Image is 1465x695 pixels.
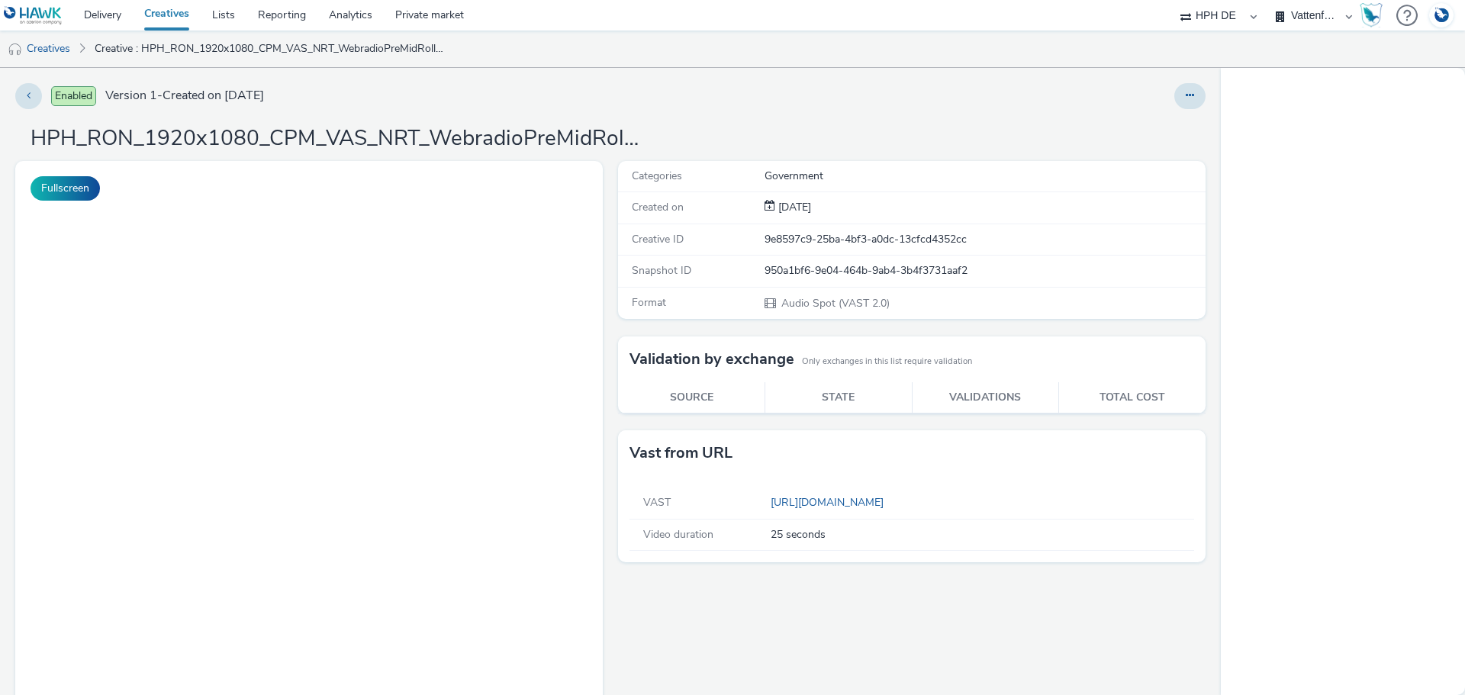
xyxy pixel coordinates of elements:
img: audio [8,42,23,57]
img: Account DE [1430,3,1453,28]
button: Fullscreen [31,176,100,201]
img: undefined Logo [4,6,63,25]
th: Source [618,382,765,413]
span: VAST [643,495,671,510]
span: Video duration [643,527,713,542]
th: Total cost [1059,382,1206,413]
th: Validations [912,382,1059,413]
h3: Vast from URL [629,442,732,465]
small: Only exchanges in this list require validation [802,356,972,368]
span: Audio Spot (VAST 2.0) [780,296,890,310]
div: 9e8597c9-25ba-4bf3-a0dc-13cfcd4352cc [765,232,1204,247]
a: Creative : HPH_RON_1920x1080_CPM_VAS_NRT_WebradioPreMidRoll_NULL_25s_ImmobilienbesitzerE46-79+PLZ... [87,31,453,67]
span: Version 1 - Created on [DATE] [105,87,264,105]
div: 950a1bf6-9e04-464b-9ab4-3b4f3731aaf2 [765,263,1204,278]
span: [DATE] [775,200,811,214]
h3: Validation by exchange [629,348,794,371]
h1: HPH_RON_1920x1080_CPM_VAS_NRT_WebradioPreMidRoll_NULL_25s_ImmobilienbesitzerE46-79+PLZ_Waermepump... [31,124,641,153]
span: Created on [632,200,684,214]
span: Format [632,295,666,310]
div: Government [765,169,1204,184]
img: Hawk Academy [1360,3,1383,27]
th: State [765,382,913,413]
a: Hawk Academy [1360,3,1389,27]
span: Creative ID [632,232,684,246]
span: Snapshot ID [632,263,691,278]
div: Creation 21 August 2025, 17:32 [775,200,811,215]
span: 25 seconds [771,527,826,542]
a: [URL][DOMAIN_NAME] [771,495,890,510]
span: Categories [632,169,682,183]
span: Enabled [51,86,96,106]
